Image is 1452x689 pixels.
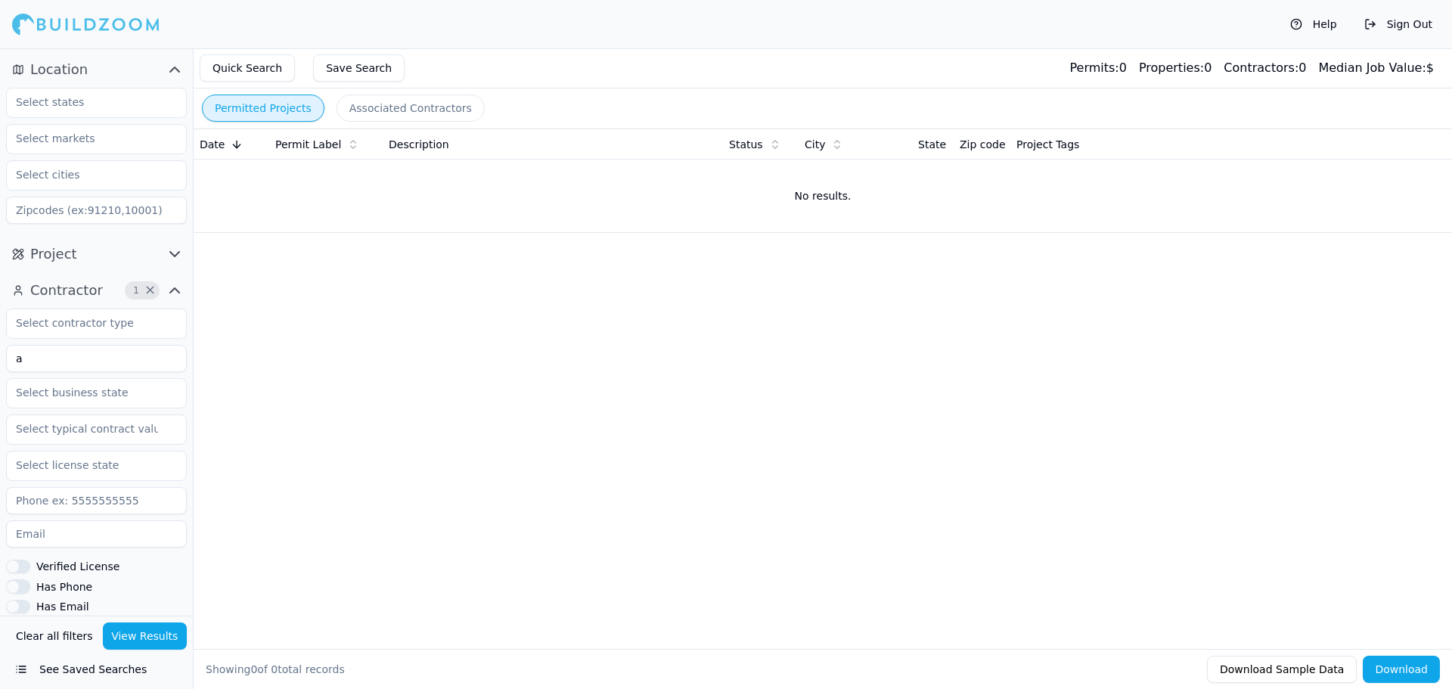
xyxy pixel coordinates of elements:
button: Download Sample Data [1207,656,1357,683]
button: Quick Search [200,54,295,82]
span: Zip code [960,137,1006,152]
span: 0 [250,663,257,675]
button: View Results [103,622,188,650]
span: Description [389,137,449,152]
div: 0 [1224,59,1306,77]
input: Select cities [7,161,167,188]
span: Status [729,137,763,152]
label: Has Email [36,601,89,612]
input: Select contractor type [7,309,167,337]
input: Select states [7,88,167,116]
div: 0 [1139,59,1212,77]
button: Permitted Projects [202,95,324,122]
button: Download [1363,656,1440,683]
span: 0 [271,663,278,675]
button: Save Search [313,54,405,82]
input: Business name [6,345,187,372]
span: Median Job Value: [1318,61,1426,75]
span: Properties: [1139,61,1204,75]
button: Location [6,57,187,82]
span: State [918,137,946,152]
span: Project [30,244,77,265]
button: See Saved Searches [6,656,187,683]
input: Select business state [7,379,167,406]
input: Select license state [7,452,167,479]
button: Associated Contractors [337,95,485,122]
label: Has Phone [36,582,92,592]
span: Contractors: [1224,61,1298,75]
input: Select markets [7,125,167,152]
button: Help [1283,12,1345,36]
span: Permits: [1069,61,1118,75]
div: Showing of total records [206,662,345,677]
span: Clear Contractor filters [144,287,156,294]
input: Email [6,520,187,548]
span: 1 [129,283,144,298]
button: Project [6,242,187,266]
button: Contractor1Clear Contractor filters [6,278,187,303]
input: Zipcodes (ex:91210,10001) [6,197,187,224]
button: Sign Out [1357,12,1440,36]
button: Clear all filters [12,622,97,650]
span: Location [30,59,88,80]
input: Phone ex: 5555555555 [6,487,187,514]
span: Project Tags [1016,137,1079,152]
span: Permit Label [275,137,341,152]
input: Select typical contract value [7,415,167,442]
div: $ [1318,59,1434,77]
td: No results. [194,160,1452,232]
span: Contractor [30,280,103,301]
span: City [805,137,825,152]
div: 0 [1069,59,1126,77]
label: Verified License [36,561,119,572]
span: Date [200,137,225,152]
